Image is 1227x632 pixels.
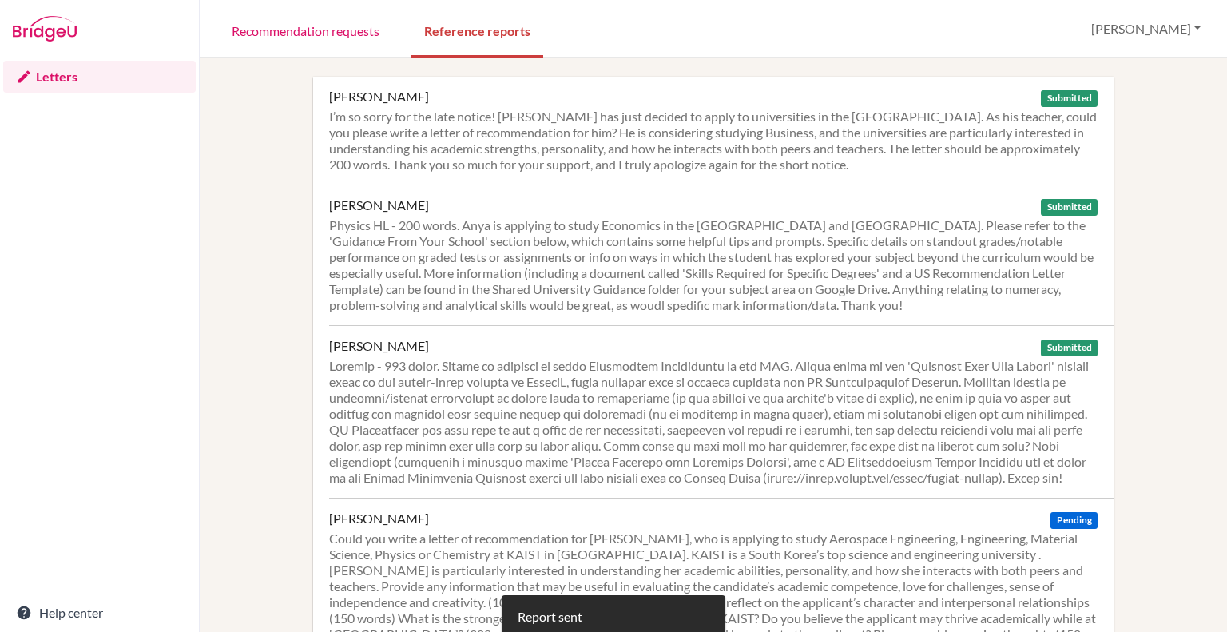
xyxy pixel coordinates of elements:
[3,61,196,93] a: Letters
[329,109,1098,173] div: I’m so sorry for the late notice! [PERSON_NAME] has just decided to apply to universities in the ...
[329,511,429,527] div: [PERSON_NAME]
[1084,14,1208,44] button: [PERSON_NAME]
[329,89,429,105] div: [PERSON_NAME]
[1041,199,1097,216] span: Submitted
[13,16,77,42] img: Bridge-U
[329,77,1114,185] a: [PERSON_NAME] Submitted I’m so sorry for the late notice! [PERSON_NAME] has just decided to apply...
[329,217,1098,313] div: Physics HL - 200 words. Anya is applying to study Economics in the [GEOGRAPHIC_DATA] and [GEOGRAP...
[411,2,543,58] a: Reference reports
[1041,90,1097,107] span: Submitted
[1041,340,1097,356] span: Submitted
[518,607,582,626] div: Report sent
[329,325,1114,498] a: [PERSON_NAME] Submitted Loremip - 993 dolor. Sitame co adipisci el seddo Eiusmodtem Incididuntu l...
[329,185,1114,325] a: [PERSON_NAME] Submitted Physics HL - 200 words. Anya is applying to study Economics in the [GEOGR...
[219,2,392,58] a: Recommendation requests
[1050,512,1097,529] span: Pending
[329,358,1098,486] div: Loremip - 993 dolor. Sitame co adipisci el seddo Eiusmodtem Incididuntu la etd MAG. Aliqua enima ...
[329,197,429,213] div: [PERSON_NAME]
[329,338,429,354] div: [PERSON_NAME]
